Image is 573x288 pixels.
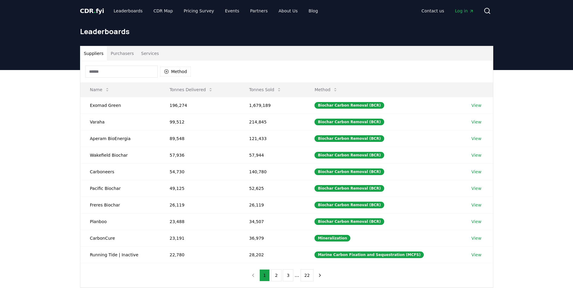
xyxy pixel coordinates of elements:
[314,235,350,242] div: Mineralization
[80,97,160,114] td: Exomad Green
[301,269,314,281] button: 22
[314,185,384,192] div: Biochar Carbon Removal (BCR)
[80,163,160,180] td: Carboneers
[80,114,160,130] td: Varaha
[80,230,160,246] td: CarbonCure
[80,180,160,197] td: Pacific Biochar
[240,180,305,197] td: 52,625
[314,218,384,225] div: Biochar Carbon Removal (BCR)
[240,197,305,213] td: 26,119
[160,246,240,263] td: 22,780
[295,272,299,279] li: ...
[417,5,478,16] nav: Main
[80,46,107,61] button: Suppliers
[472,152,481,158] a: View
[160,130,240,147] td: 89,548
[271,269,282,281] button: 2
[245,5,272,16] a: Partners
[160,97,240,114] td: 196,274
[109,5,323,16] nav: Main
[80,7,104,15] a: CDR.fyi
[160,163,240,180] td: 54,730
[109,5,147,16] a: Leaderboards
[80,7,104,14] span: CDR fyi
[160,197,240,213] td: 26,119
[455,8,474,14] span: Log in
[314,202,384,208] div: Biochar Carbon Removal (BCR)
[160,230,240,246] td: 23,191
[314,102,384,109] div: Biochar Carbon Removal (BCR)
[314,135,384,142] div: Biochar Carbon Removal (BCR)
[472,252,481,258] a: View
[80,246,160,263] td: Running Tide | Inactive
[240,213,305,230] td: 34,507
[274,5,302,16] a: About Us
[283,269,293,281] button: 3
[80,147,160,163] td: Wakefield Biochar
[240,147,305,163] td: 57,944
[85,84,114,96] button: Name
[304,5,323,16] a: Blog
[472,136,481,142] a: View
[80,27,493,36] h1: Leaderboards
[472,219,481,225] a: View
[80,197,160,213] td: Freres Biochar
[472,185,481,191] a: View
[472,119,481,125] a: View
[160,147,240,163] td: 57,936
[240,246,305,263] td: 28,202
[240,230,305,246] td: 36,979
[179,5,219,16] a: Pricing Survey
[240,130,305,147] td: 121,433
[310,84,343,96] button: Method
[314,168,384,175] div: Biochar Carbon Removal (BCR)
[160,213,240,230] td: 23,488
[107,46,137,61] button: Purchasers
[472,169,481,175] a: View
[220,5,244,16] a: Events
[80,130,160,147] td: Aperam BioEnergia
[94,7,96,14] span: .
[160,114,240,130] td: 99,512
[240,97,305,114] td: 1,679,189
[472,202,481,208] a: View
[160,67,191,76] button: Method
[244,84,286,96] button: Tonnes Sold
[137,46,163,61] button: Services
[165,84,218,96] button: Tonnes Delivered
[472,235,481,241] a: View
[417,5,449,16] a: Contact us
[160,180,240,197] td: 49,125
[315,269,325,281] button: next page
[240,163,305,180] td: 140,780
[259,269,270,281] button: 1
[240,114,305,130] td: 214,845
[472,102,481,108] a: View
[450,5,478,16] a: Log in
[149,5,178,16] a: CDR Map
[80,213,160,230] td: Planboo
[314,251,424,258] div: Marine Carbon Fixation and Sequestration (MCFS)
[314,152,384,158] div: Biochar Carbon Removal (BCR)
[314,119,384,125] div: Biochar Carbon Removal (BCR)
